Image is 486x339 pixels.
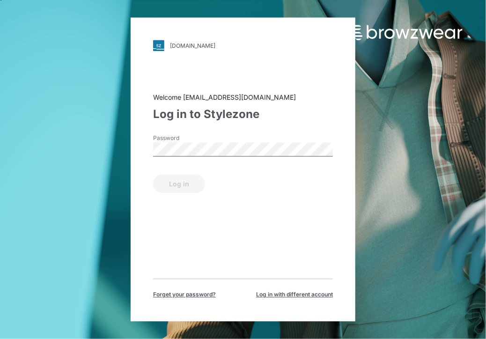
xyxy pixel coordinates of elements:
[153,40,333,52] a: [DOMAIN_NAME]
[153,291,216,299] span: Forget your password?
[153,93,333,103] div: Welcome [EMAIL_ADDRESS][DOMAIN_NAME]
[153,40,164,52] img: svg+xml;base64,PHN2ZyB3aWR0aD0iMjgiIGhlaWdodD0iMjgiIHZpZXdCb3g9IjAgMCAyOCAyOCIgZmlsbD0ibm9uZSIgeG...
[256,291,333,299] span: Log in with different account
[346,23,463,40] img: browzwear-logo.73288ffb.svg
[153,134,219,143] label: Password
[153,106,333,123] div: Log in to Stylezone
[170,42,215,49] div: [DOMAIN_NAME]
